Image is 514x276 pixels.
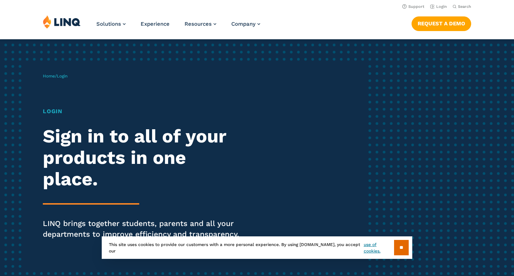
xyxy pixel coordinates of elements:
span: Resources [185,21,212,27]
span: Login [57,74,67,79]
button: Open Search Bar [453,4,471,9]
h2: Sign in to all of your products in one place. [43,126,241,190]
nav: Primary Navigation [96,15,260,39]
a: Login [430,4,447,9]
a: Home [43,74,55,79]
a: Resources [185,21,216,27]
div: This site uses cookies to provide our customers with a more personal experience. By using [DOMAIN... [102,236,412,259]
a: Solutions [96,21,126,27]
nav: Button Navigation [412,15,471,31]
img: LINQ | K‑12 Software [43,15,81,29]
span: Company [231,21,256,27]
a: Experience [141,21,170,27]
span: / [43,74,67,79]
p: LINQ brings together students, parents and all your departments to improve efficiency and transpa... [43,218,241,240]
span: Solutions [96,21,121,27]
a: Company [231,21,260,27]
span: Search [458,4,471,9]
a: Support [402,4,424,9]
a: Request a Demo [412,16,471,31]
h1: Login [43,107,241,116]
a: use of cookies. [364,241,394,254]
